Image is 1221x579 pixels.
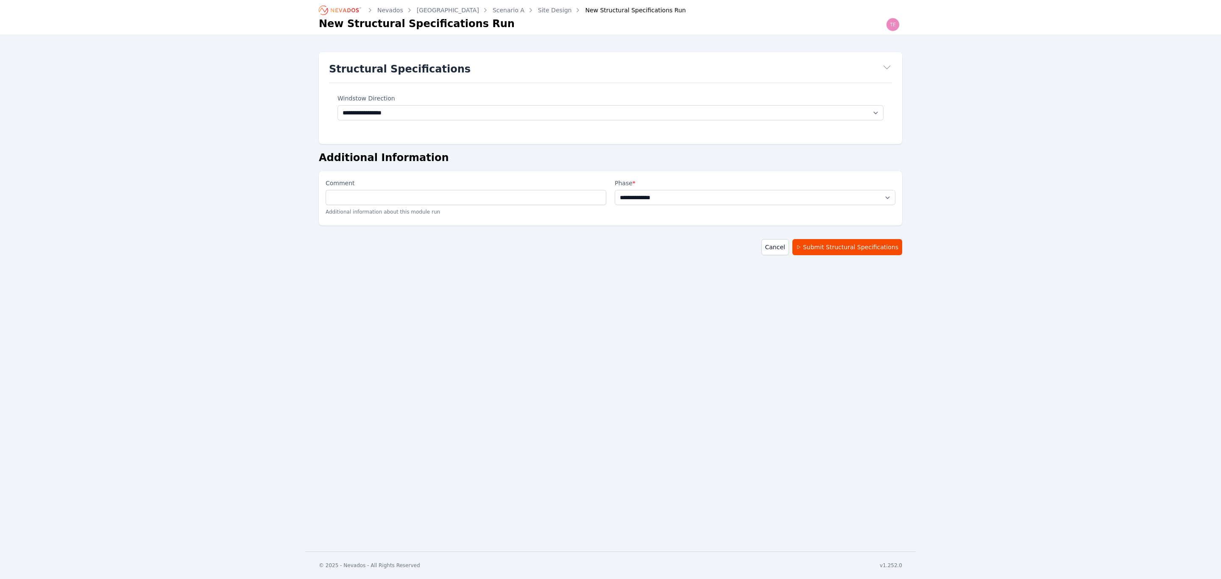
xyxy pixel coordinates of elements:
a: [GEOGRAPHIC_DATA] [417,6,479,14]
p: Additional information about this module run [326,205,606,219]
h2: Additional Information [319,151,902,164]
label: Phase [615,178,895,188]
nav: Breadcrumb [319,3,686,17]
a: Cancel [761,239,789,255]
div: © 2025 - Nevados - All Rights Reserved [319,562,420,569]
h1: New Structural Specifications Run [319,17,515,31]
div: New Structural Specifications Run [573,6,686,14]
label: Windstow Direction [337,93,884,103]
a: Scenario A [493,6,524,14]
button: Submit Structural Specifications [792,239,902,255]
h1: Structural Specifications [329,62,471,76]
label: Comment [326,178,606,190]
a: Site Design [538,6,572,14]
div: v1.252.0 [880,562,902,569]
a: Nevados [377,6,403,14]
img: Ted Elliott [886,18,900,31]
